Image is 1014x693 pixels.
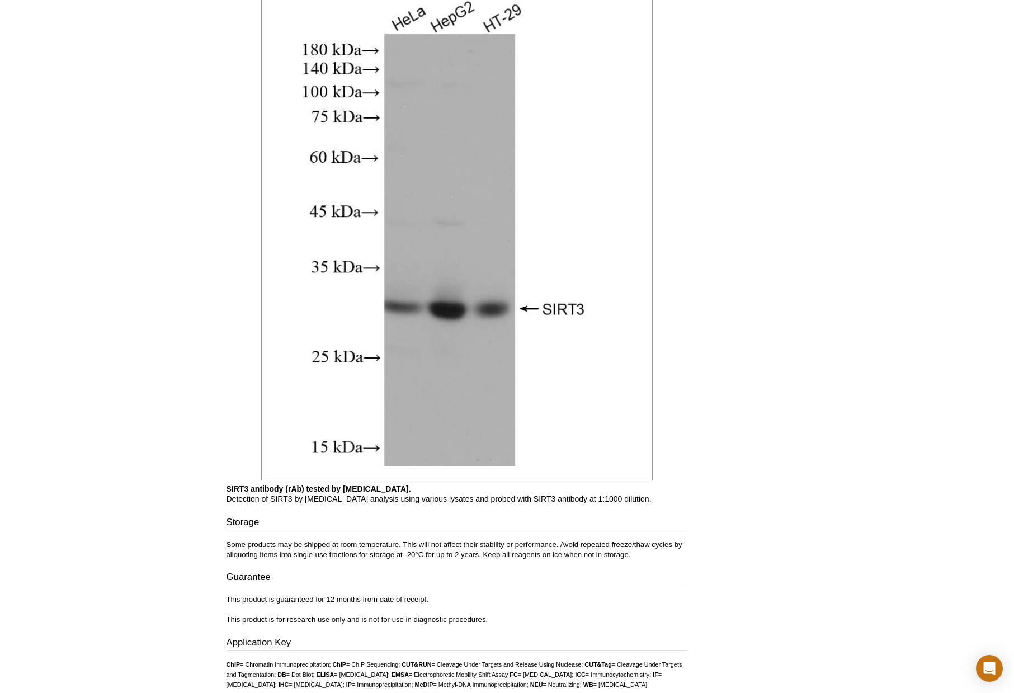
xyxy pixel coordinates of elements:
li: = Chromatin Immunoprecipitation; [227,661,331,668]
li: = [MEDICAL_DATA]; [279,681,345,688]
strong: EMSA [392,671,409,678]
li: = Methyl-DNA Immunoprecipitation; [415,681,529,688]
strong: IHC [279,681,289,688]
h3: Application Key [227,636,687,652]
strong: ICC [575,671,586,678]
li: = Dot Blot; [277,671,314,678]
p: This product is guaranteed for 12 months from date of receipt. This product is for research use o... [227,595,687,625]
li: = Neutralizing; [530,681,582,688]
p: Detection of SIRT3 by [MEDICAL_DATA] analysis using various lysates and probed with SIRT3 antibod... [227,484,687,504]
b: SIRT3 antibody (rAb) tested by [MEDICAL_DATA]. [227,484,411,493]
strong: MeDIP [415,681,433,688]
li: = Electrophoretic Mobility Shift Assay [392,671,508,678]
p: Some products may be shipped at room temperature. This will not affect their stability or perform... [227,540,687,560]
strong: ChIP [227,661,240,668]
div: Open Intercom Messenger [976,655,1003,682]
strong: DB [277,671,286,678]
h3: Guarantee [227,571,687,586]
li: = Cleavage Under Targets and Release Using Nuclease; [402,661,583,668]
li: = Immunoprecipitation; [346,681,413,688]
li: = Immunocytochemistry; [575,671,651,678]
li: = ChIP Sequencing; [332,661,400,668]
li: = [MEDICAL_DATA]; [510,671,573,678]
strong: IP [346,681,352,688]
strong: CUT&RUN [402,661,431,668]
strong: WB [583,681,593,688]
strong: ChIP [332,661,346,668]
h3: Storage [227,516,687,531]
strong: ELISA [316,671,334,678]
li: = [MEDICAL_DATA]; [316,671,389,678]
strong: NEU [530,681,543,688]
strong: IF [653,671,658,678]
li: = [MEDICAL_DATA] [583,681,648,688]
strong: FC [510,671,517,678]
strong: CUT&Tag [584,661,611,668]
